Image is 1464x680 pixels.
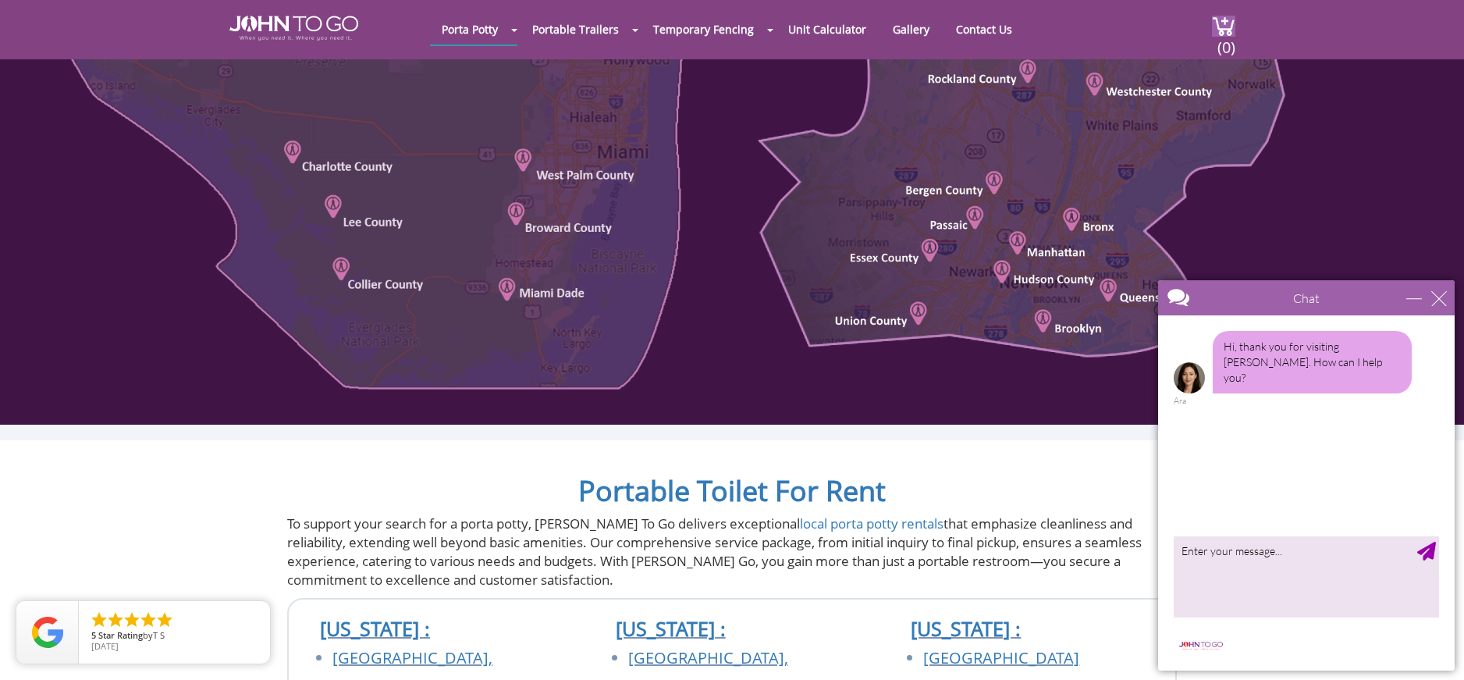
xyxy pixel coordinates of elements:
li:  [106,611,125,629]
a: [US_STATE] : [616,615,726,642]
a: Portable Trailers [521,14,631,45]
iframe: Live Chat Box [1149,271,1464,680]
a: [US_STATE] : [320,615,430,642]
a: local porta potty rentals [800,514,943,532]
a: Temporary Fencing [641,14,766,45]
span: Star Rating [98,629,143,641]
span: 5 [91,629,96,641]
span: [DATE] [91,640,119,652]
img: cart a [1212,16,1235,37]
img: JOHN to go [229,16,358,41]
p: To support your search for a porta potty, [PERSON_NAME] To Go delivers exceptional that emphasize... [287,514,1177,590]
span: by [91,631,258,642]
a: Portable Toilet For Rent [578,472,886,510]
img: Review Rating [32,617,63,648]
li:  [155,611,174,629]
a: [GEOGRAPHIC_DATA] [923,647,1079,668]
a: Gallery [881,14,941,45]
span: (0) [1217,24,1235,58]
a: Porta Potty [430,14,510,45]
li:  [123,611,141,629]
a: Contact Us [944,14,1024,45]
li:  [139,611,158,629]
span: T S [153,629,165,641]
a: Unit Calculator [776,14,878,45]
li:  [90,611,108,629]
a: [US_STATE] : [911,615,1021,642]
